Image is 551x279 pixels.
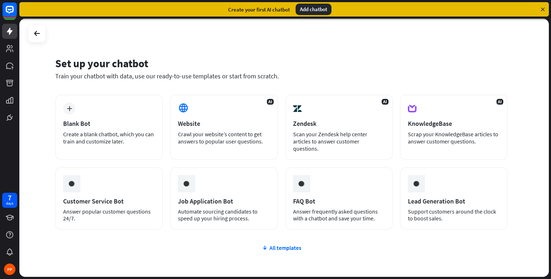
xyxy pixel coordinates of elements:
div: 7 [8,195,11,201]
div: Add chatbot [296,4,331,15]
div: PP [4,264,15,275]
a: 7 days [2,193,17,208]
div: Create your first AI chatbot [228,6,290,13]
div: days [6,201,13,206]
